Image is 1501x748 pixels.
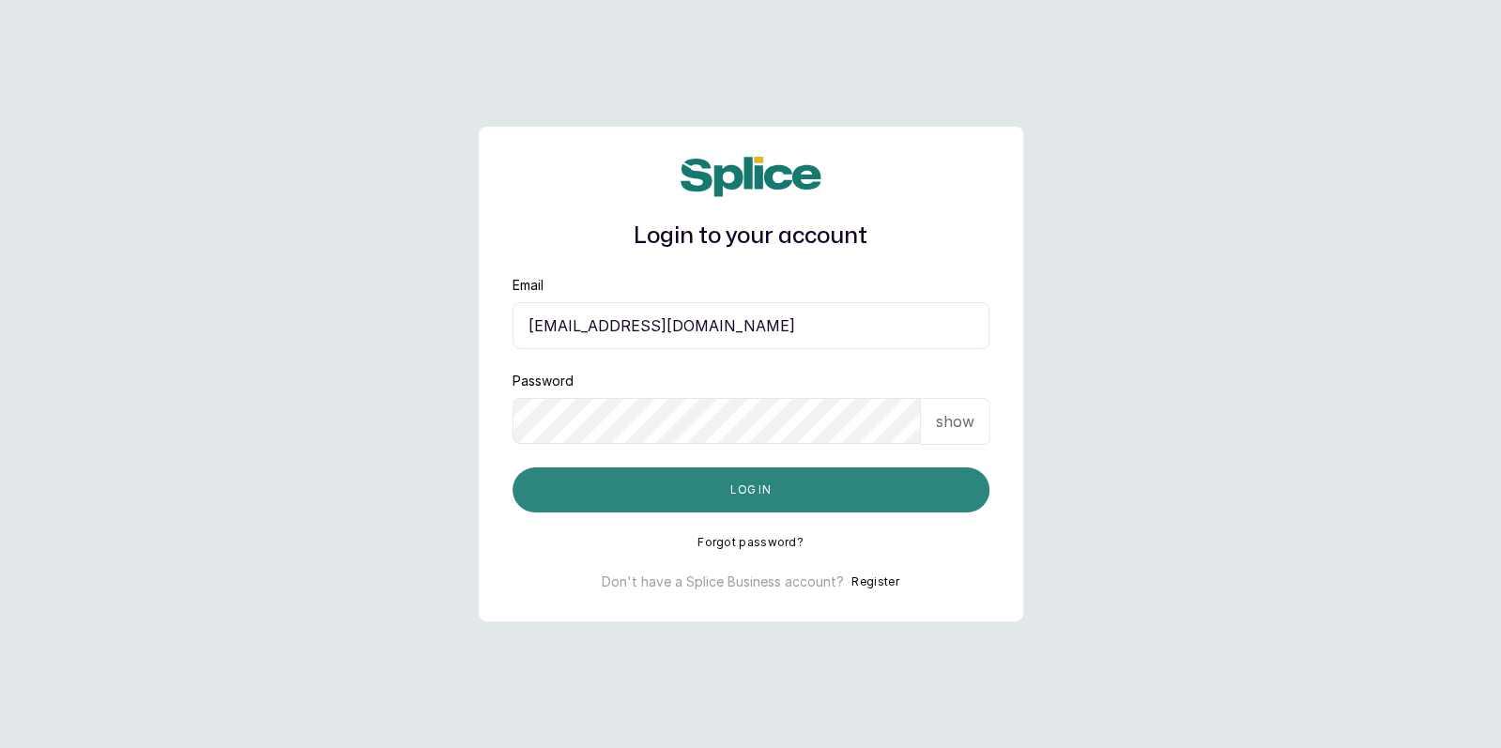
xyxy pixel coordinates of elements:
label: Password [513,372,574,390]
p: show [936,410,974,433]
h1: Login to your account [513,220,989,253]
button: Forgot password? [697,535,804,550]
button: Log in [513,467,989,512]
input: email@acme.com [513,302,989,349]
p: Don't have a Splice Business account? [602,572,844,591]
label: Email [513,276,544,295]
button: Register [851,572,898,591]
